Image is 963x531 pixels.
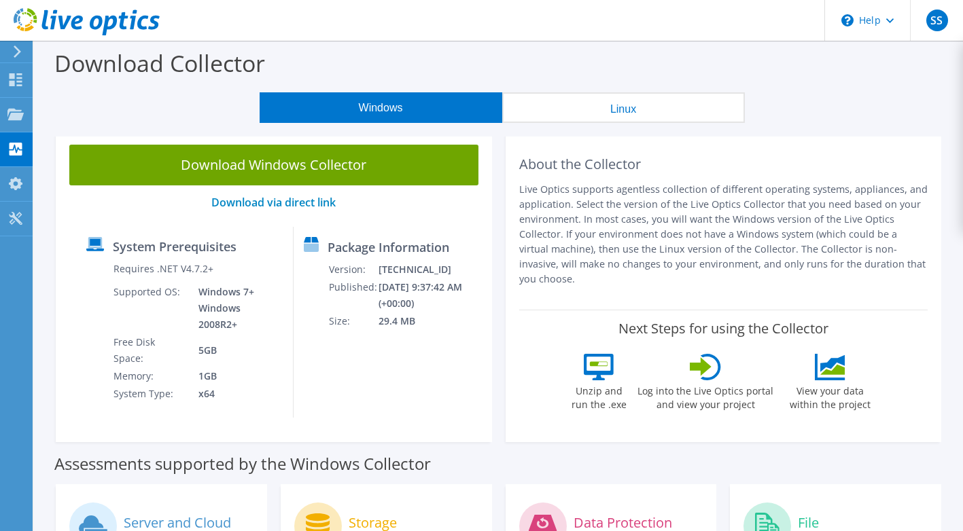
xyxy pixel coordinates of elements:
a: Download Windows Collector [69,145,478,185]
a: Download via direct link [211,195,336,210]
td: x64 [188,385,283,403]
label: Package Information [328,240,449,254]
td: [DATE] 9:37:42 AM (+00:00) [378,278,486,312]
button: Linux [502,92,745,123]
svg: \n [841,14,854,26]
h2: About the Collector [519,156,928,172]
label: View your data within the project [781,380,879,411]
td: 1GB [188,367,283,385]
td: 29.4 MB [378,312,486,330]
label: Assessments supported by the Windows Collector [54,457,431,471]
td: Published: [328,278,378,312]
span: SS [926,10,948,31]
td: Memory: [113,367,188,385]
label: Download Collector [54,48,265,79]
label: Log into the Live Optics portal and view your project [637,380,774,411]
label: File [798,516,819,530]
td: Size: [328,312,378,330]
td: [TECHNICAL_ID] [378,261,486,278]
label: Next Steps for using the Collector [618,321,828,337]
td: Supported OS: [113,283,188,333]
label: Unzip and run the .exe [567,380,630,411]
td: Free Disk Space: [113,333,188,367]
td: System Type: [113,385,188,403]
label: System Prerequisites [113,240,237,253]
td: Version: [328,261,378,278]
label: Requires .NET V4.7.2+ [113,262,213,276]
label: Storage [349,516,397,530]
p: Live Optics supports agentless collection of different operating systems, appliances, and applica... [519,182,928,287]
button: Windows [260,92,502,123]
td: 5GB [188,333,283,367]
td: Windows 7+ Windows 2008R2+ [188,283,283,333]
label: Data Protection [574,516,672,530]
label: Server and Cloud [124,516,231,530]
